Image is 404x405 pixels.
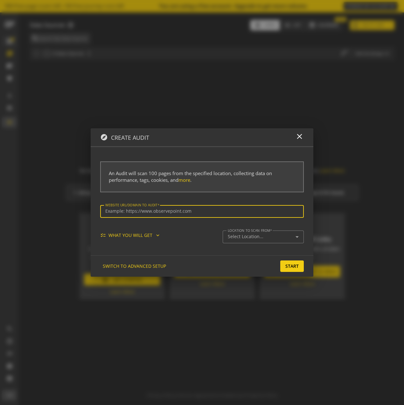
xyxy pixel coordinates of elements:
mat-icon: checklist [100,232,106,238]
mat-label: Location to scan from [228,228,270,232]
mat-icon: close [295,132,304,141]
span: Start [285,260,299,272]
mat-expansion-panel-header: WHAT YOU WILL GET [100,231,214,240]
span: SWITCH TO ADVANCED SETUP [103,260,166,272]
span: Select Location... [228,233,263,239]
mat-icon: expand_more [155,232,161,238]
span: An Audit will scan 100 pages from the specified location, collecting data on performance, tags, c... [109,170,272,183]
op-modal-header: Create Audit [91,128,313,147]
div: WHAT YOU WILL GET [100,232,166,238]
h4: Create Audit [111,135,149,141]
button: Start [280,260,304,272]
mat-icon: explore [100,133,108,141]
a: more [178,177,190,183]
input: Example: https://www.observepoint.com [105,209,299,214]
button: SWITCH TO ADVANCED SETUP [100,260,169,272]
mat-label: Website url/domain to Audit [105,202,157,207]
